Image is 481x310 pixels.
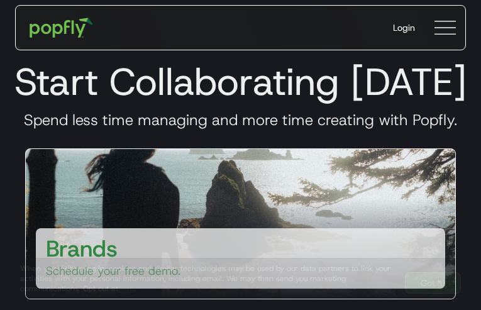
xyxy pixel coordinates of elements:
div: Login [393,21,415,34]
a: here [118,284,134,294]
a: Login [383,11,425,44]
a: home [21,9,102,47]
h3: Spend less time managing and more time creating with Popfly. [10,111,471,130]
a: Got It! [405,272,461,294]
h3: Brands [46,233,118,263]
h1: Start Collaborating [DATE] [10,59,471,104]
div: When you visit or log in, cookies and similar technologies may be used by our data partners to li... [20,263,395,294]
